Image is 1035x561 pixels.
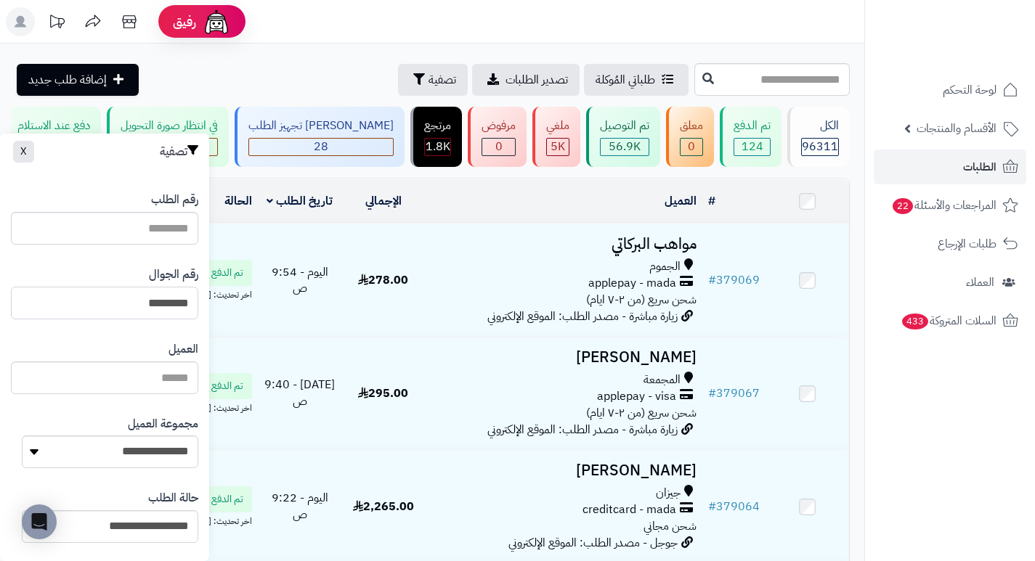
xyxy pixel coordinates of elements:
a: الإجمالي [365,192,402,210]
a: #379069 [708,271,760,289]
div: تم التوصيل [600,118,649,134]
a: إضافة طلب جديد [17,64,139,96]
div: في انتظار صورة التحويل [121,118,218,134]
span: الطلبات [963,157,997,177]
button: X [13,141,34,163]
span: شحن مجاني [644,517,697,535]
span: X [20,144,27,159]
span: تم الدفع [211,492,243,507]
a: تحديثات المنصة [38,7,75,40]
a: العميل [665,192,697,210]
h3: مواهب البركاتي [431,236,697,253]
a: الكل96311 [784,107,853,167]
span: 96311 [802,138,838,155]
a: الحالة [224,192,252,210]
div: الكل [801,118,839,134]
label: مجموعة العميل [128,416,198,433]
a: تصدير الطلبات [472,64,580,96]
span: 278.00 [358,271,408,289]
span: الجموم [649,258,681,275]
span: إضافة طلب جديد [28,71,107,89]
a: في انتظار صورة التحويل 0 [104,107,232,167]
span: اليوم - 9:54 ص [272,263,328,298]
div: تم الدفع [734,118,771,134]
a: معلق 0 [663,107,717,167]
span: طلبات الإرجاع [938,234,997,254]
a: تم التوصيل 56.9K [583,107,663,167]
a: ملغي 5K [529,107,583,167]
span: زيارة مباشرة - مصدر الطلب: الموقع الإلكتروني [487,308,678,325]
span: العملاء [966,272,994,292]
span: طلباتي المُوكلة [596,71,655,89]
span: لوحة التحكم [943,80,997,100]
span: applepay - visa [597,388,676,405]
a: طلبات الإرجاع [874,226,1026,261]
a: [PERSON_NAME] تجهيز الطلب 28 [232,107,407,167]
div: مرتجع [424,118,451,134]
span: شحن سريع (من ٢-٧ ايام) [586,291,697,308]
span: applepay - mada [588,275,676,292]
h3: [PERSON_NAME] [431,349,697,366]
div: 1836 [425,139,450,155]
a: طلباتي المُوكلة [584,64,689,96]
span: 5K [551,138,565,155]
span: 124 [742,138,763,155]
div: Open Intercom Messenger [22,504,57,539]
h3: [PERSON_NAME] [431,462,697,479]
a: دفع عند الاستلام 0 [1,107,104,167]
label: حالة الطلب [148,490,198,507]
span: # [708,498,716,515]
button: تصفية [398,64,468,96]
span: جيزان [656,485,681,501]
a: تم الدفع 124 [717,107,784,167]
a: لوحة التحكم [874,73,1026,107]
span: المجمعة [644,372,681,388]
span: 295.00 [358,385,408,402]
span: 0 [495,138,503,155]
span: 2,265.00 [353,498,414,515]
label: رقم الطلب [151,192,198,208]
span: المراجعات والأسئلة [891,195,997,216]
a: # [708,192,715,210]
span: السلات المتروكة [901,311,997,331]
div: ملغي [546,118,569,134]
span: شحن سريع (من ٢-٧ ايام) [586,404,697,422]
a: #379064 [708,498,760,515]
div: 0 [482,139,515,155]
div: معلق [680,118,703,134]
div: دفع عند الاستلام [17,118,90,134]
a: الطلبات [874,150,1026,184]
div: [PERSON_NAME] تجهيز الطلب [248,118,394,134]
span: الأقسام والمنتجات [917,118,997,139]
label: العميل [169,341,198,358]
a: #379067 [708,385,760,402]
div: 0 [681,139,702,155]
div: 28 [249,139,393,155]
img: logo-2.png [936,39,1021,70]
div: 56949 [601,139,649,155]
span: # [708,271,716,289]
span: 433 [902,314,928,329]
a: مرتجع 1.8K [407,107,465,167]
span: [DATE] - 9:40 ص [264,376,335,410]
span: رفيق [173,13,196,30]
div: 124 [734,139,770,155]
span: 28 [314,138,328,155]
span: # [708,385,716,402]
span: 22 [893,198,913,214]
span: زيارة مباشرة - مصدر الطلب: الموقع الإلكتروني [487,421,678,438]
span: تصفية [429,71,456,89]
span: 0 [688,138,695,155]
span: تم الدفع [211,266,243,280]
a: تاريخ الطلب [267,192,333,210]
span: تم الدفع [211,379,243,393]
h3: تصفية [160,144,198,159]
div: مرفوض [482,118,516,134]
span: 1.8K [426,138,450,155]
span: جوجل - مصدر الطلب: الموقع الإلكتروني [508,534,678,552]
a: المراجعات والأسئلة22 [874,188,1026,223]
span: 56.9K [609,138,641,155]
div: 4995 [547,139,569,155]
span: creditcard - mada [583,501,676,518]
span: تصدير الطلبات [506,71,568,89]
